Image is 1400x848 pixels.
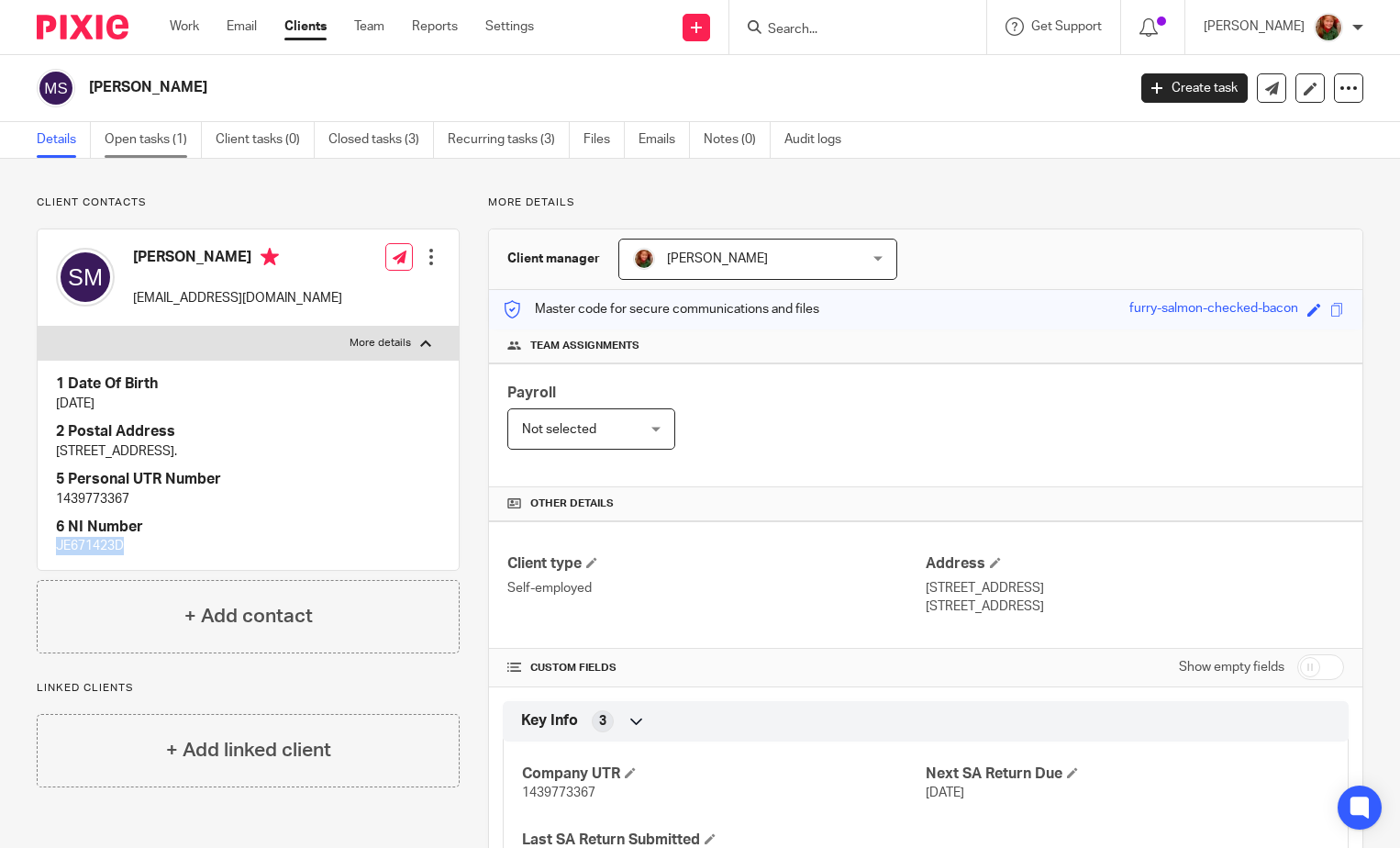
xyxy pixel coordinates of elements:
p: [PERSON_NAME] [1204,17,1305,36]
p: More details [350,336,411,351]
img: Pixie [37,15,128,39]
a: Clients [284,17,327,36]
h4: 5 Personal UTR Number [56,470,440,489]
img: svg%3E [37,69,75,107]
h4: + Add linked client [166,736,331,764]
h3: Client manager [507,250,600,268]
a: Recurring tasks (3) [448,122,570,158]
img: svg%3E [56,248,115,307]
p: [DATE] [56,395,440,413]
span: 1439773367 [522,787,595,799]
a: Files [583,122,625,158]
p: [EMAIL_ADDRESS][DOMAIN_NAME] [133,289,342,307]
p: Client contacts [37,195,460,210]
a: Reports [412,17,458,36]
p: Master code for secure communications and files [503,300,819,318]
h4: Address [926,554,1344,574]
a: Audit logs [784,122,855,158]
div: furry-salmon-checked-bacon [1129,299,1298,320]
p: JE671423D [56,537,440,555]
h4: [PERSON_NAME] [133,248,342,271]
h4: CUSTOM FIELDS [507,661,926,675]
a: Details [37,122,91,158]
a: Client tasks (0) [216,122,315,158]
span: [PERSON_NAME] [667,252,768,265]
span: Other details [530,497,614,511]
a: Open tasks (1) [105,122,202,158]
a: Emails [639,122,690,158]
span: Get Support [1031,20,1102,33]
h4: 6 NI Number [56,518,440,537]
span: Not selected [522,423,596,436]
a: Work [170,17,199,36]
p: Self-employed [507,579,926,597]
p: More details [488,195,1363,210]
a: Team [354,17,384,36]
p: [STREET_ADDRESS] [926,579,1344,597]
img: sallycropped.JPG [633,248,655,270]
h4: Next SA Return Due [926,764,1329,784]
p: Linked clients [37,681,460,696]
p: 1439773367 [56,490,440,508]
input: Search [766,22,931,39]
p: [STREET_ADDRESS] [926,597,1344,616]
h4: 1 Date Of Birth [56,374,440,394]
h4: + Add contact [184,602,313,630]
i: Primary [261,248,279,266]
span: [DATE] [926,787,964,799]
a: Closed tasks (3) [328,122,434,158]
h2: [PERSON_NAME] [89,78,909,97]
img: sallycropped.JPG [1314,13,1343,42]
a: Settings [485,17,534,36]
span: Key Info [521,711,578,731]
a: Notes (0) [704,122,771,158]
span: Team assignments [530,339,639,353]
label: Show empty fields [1179,658,1284,676]
a: Email [227,17,257,36]
h4: 2 Postal Address [56,422,440,441]
a: Create task [1141,73,1248,103]
span: 3 [599,712,606,731]
p: [STREET_ADDRESS]. [56,442,440,461]
h4: Client type [507,554,926,574]
span: Payroll [507,385,556,400]
h4: Company UTR [522,764,926,784]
